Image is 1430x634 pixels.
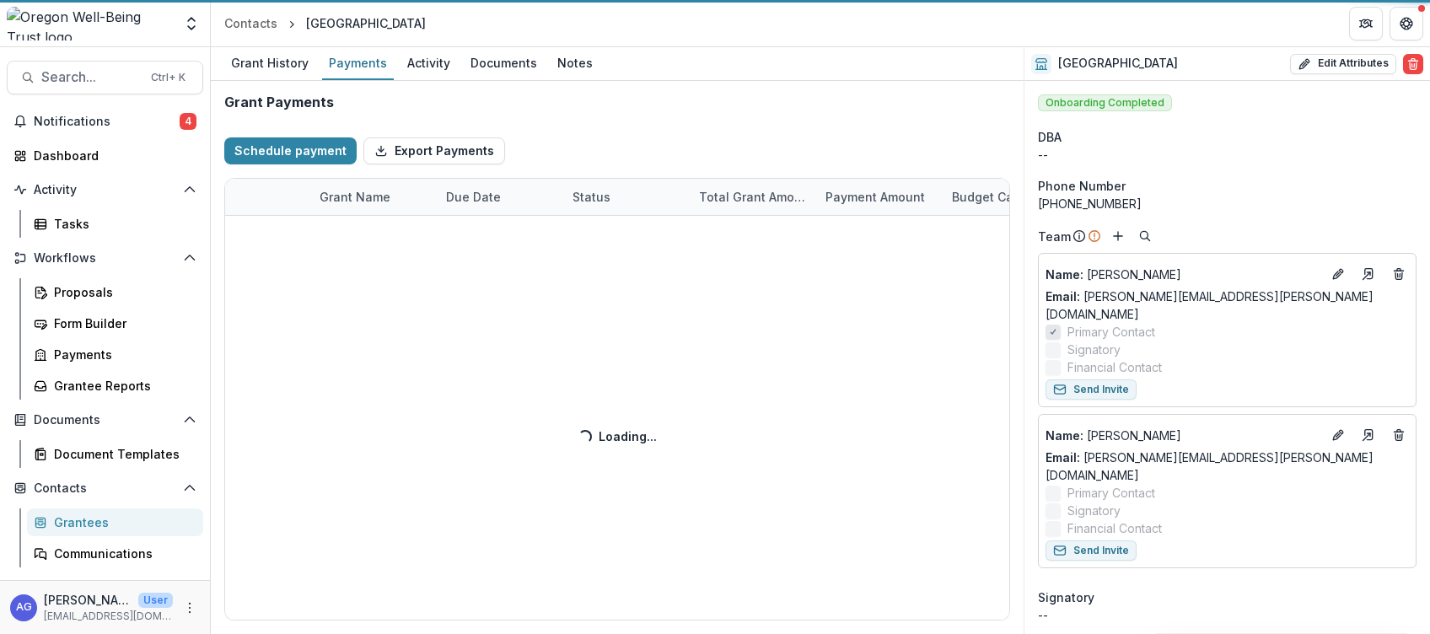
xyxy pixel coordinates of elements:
button: Deletes [1389,425,1409,445]
a: Grant History [224,47,315,80]
div: Form Builder [54,314,190,332]
button: Edit [1328,264,1348,284]
span: Notifications [34,115,180,129]
a: Payments [27,341,203,368]
a: Grantee Reports [27,372,203,400]
div: Activity [401,51,457,75]
a: Proposals [27,278,203,306]
p: [PERSON_NAME] [1046,427,1321,444]
a: Email: [PERSON_NAME][EMAIL_ADDRESS][PERSON_NAME][DOMAIN_NAME] [1046,287,1409,323]
div: Documents [464,51,544,75]
span: Primary Contact [1067,323,1155,341]
button: Open Documents [7,406,203,433]
span: Email: [1046,289,1080,304]
a: Email: [PERSON_NAME][EMAIL_ADDRESS][PERSON_NAME][DOMAIN_NAME] [1046,449,1409,484]
a: Tasks [27,210,203,238]
div: Proposals [54,283,190,301]
a: Communications [27,540,203,567]
a: Payments [322,47,394,80]
a: Activity [401,47,457,80]
a: Form Builder [27,309,203,337]
span: DBA [1038,128,1062,146]
div: Ctrl + K [148,68,189,87]
button: More [180,598,200,618]
div: Communications [54,545,190,562]
span: Signatory [1067,341,1121,358]
div: Grantees [54,513,190,531]
p: [EMAIL_ADDRESS][DOMAIN_NAME] [44,609,173,624]
button: Edit [1328,425,1348,445]
span: Financial Contact [1067,519,1162,537]
button: Send Invite [1046,540,1137,561]
span: Activity [34,183,176,197]
div: Notes [551,51,599,75]
a: Name: [PERSON_NAME] [1046,266,1321,283]
button: Deletes [1389,264,1409,284]
div: -- [1038,606,1417,624]
span: Signatory [1038,588,1094,606]
a: Notes [551,47,599,80]
a: Name: [PERSON_NAME] [1046,427,1321,444]
button: Open Data & Reporting [7,574,203,601]
div: [PHONE_NUMBER] [1038,195,1417,212]
h2: [GEOGRAPHIC_DATA] [1058,56,1178,71]
div: Tasks [54,215,190,233]
div: Grantee Reports [54,377,190,395]
p: Team [1038,228,1071,245]
button: Send Invite [1046,379,1137,400]
span: Name : [1046,428,1083,443]
span: Workflows [34,251,176,266]
nav: breadcrumb [218,11,433,35]
p: User [138,593,173,608]
h2: Grant Payments [224,94,334,110]
img: Oregon Well-Being Trust logo [7,7,173,40]
div: Asta Garmon [16,602,32,613]
button: Partners [1349,7,1383,40]
span: Documents [34,413,176,427]
button: Open Contacts [7,475,203,502]
span: Onboarding Completed [1038,94,1172,111]
button: Search... [7,61,203,94]
span: 4 [180,113,196,130]
span: Signatory [1067,502,1121,519]
button: Notifications4 [7,108,203,135]
button: Add [1108,226,1128,246]
button: Get Help [1390,7,1423,40]
div: Dashboard [34,147,190,164]
p: [PERSON_NAME] [1046,266,1321,283]
span: Primary Contact [1067,484,1155,502]
div: Grant History [224,51,315,75]
span: Phone Number [1038,177,1126,195]
a: Go to contact [1355,261,1382,287]
div: Payments [322,51,394,75]
a: Document Templates [27,440,203,468]
button: Edit Attributes [1290,54,1396,74]
a: Documents [464,47,544,80]
div: Payments [54,346,190,363]
span: Name : [1046,267,1083,282]
div: Document Templates [54,445,190,463]
a: Go to contact [1355,422,1382,449]
span: Search... [41,69,141,85]
span: Email: [1046,450,1080,465]
span: Contacts [34,481,176,496]
span: Financial Contact [1067,358,1162,376]
p: [PERSON_NAME] [44,591,132,609]
button: Search [1135,226,1155,246]
button: Delete [1403,54,1423,74]
div: -- [1038,146,1417,164]
div: [GEOGRAPHIC_DATA] [306,14,426,32]
button: Open entity switcher [180,7,203,40]
a: Dashboard [7,142,203,169]
div: Contacts [224,14,277,32]
a: Grantees [27,508,203,536]
button: Open Workflows [7,244,203,271]
button: Open Activity [7,176,203,203]
a: Contacts [218,11,284,35]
